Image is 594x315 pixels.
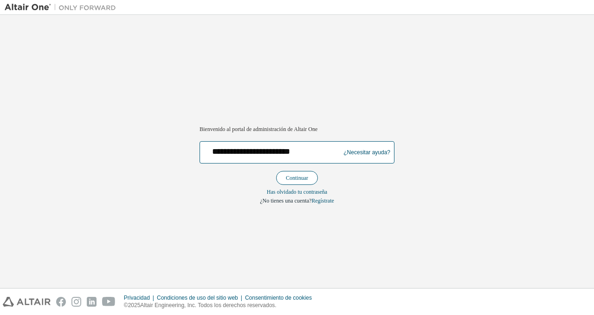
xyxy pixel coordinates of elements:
a: Regístrate [311,197,334,204]
font: Consentimiento de cookies [245,295,312,301]
font: © [124,302,128,308]
button: Continuar [276,171,318,185]
img: altair_logo.svg [3,297,51,307]
font: Has olvidado tu contraseña [267,189,327,195]
font: Privacidad [124,295,150,301]
img: facebook.svg [56,297,66,307]
img: linkedin.svg [87,297,97,307]
img: instagram.svg [71,297,81,307]
font: ¿No tienes una cuenta? [260,197,311,204]
a: ¿Necesitar ayuda? [343,152,390,153]
font: Bienvenido al portal de administración de Altair One [200,126,317,132]
font: ¿Necesitar ayuda? [343,149,390,156]
font: Altair Engineering, Inc. Todos los derechos reservados. [140,302,276,308]
img: Altair Uno [5,3,121,12]
font: Condiciones de uso del sitio web [157,295,238,301]
font: 2025 [128,302,141,308]
img: youtube.svg [102,297,116,307]
font: Continuar [286,175,308,181]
